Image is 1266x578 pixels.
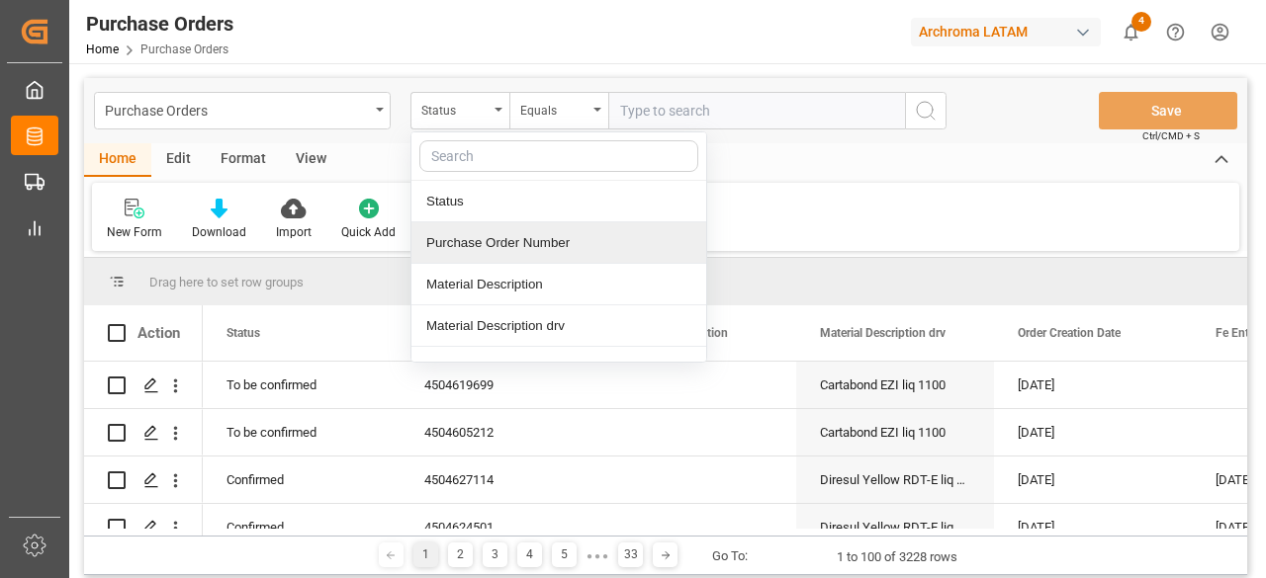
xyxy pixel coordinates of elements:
div: Action [137,324,180,342]
div: Purchase Order Number [411,222,706,264]
div: Cartabond EZI liq 1100 [796,409,994,455]
div: Equals [520,97,588,120]
div: 4 [517,542,542,567]
div: 4504624501 [401,504,598,550]
div: To be confirmed [203,362,401,408]
div: Cartabond EZI liq 1100 [796,362,994,408]
div: [DATE] [994,409,1192,455]
div: [DATE] [994,504,1192,550]
div: 4504627114 [401,456,598,503]
div: Status [411,181,706,222]
span: Material Description drv [820,326,946,340]
button: open menu [509,92,608,129]
div: Material Description [411,264,706,305]
span: Order Creation Date [1018,326,1121,340]
div: Archroma LATAM [911,18,1101,46]
span: Ctrl/CMD + S [1142,128,1200,143]
div: Import [276,223,312,241]
div: 4504619699 [401,362,598,408]
span: Drag here to set row groups [149,275,304,289]
div: 5 [552,542,577,567]
input: Type to search [608,92,905,129]
div: Status [421,97,489,120]
div: Download [192,223,246,241]
a: Home [86,42,119,56]
div: View [281,143,341,177]
div: Format [206,143,281,177]
div: Diresul Yellow RDT-E liq 0130 [796,456,994,503]
div: 3 [483,542,507,567]
button: show 4 new notifications [1109,10,1153,54]
div: To be confirmed [203,409,401,455]
input: Search [419,140,698,172]
div: Diresul Yellow RDT-E liq 0130 [796,504,994,550]
div: Edit [151,143,206,177]
div: Material Description drv [411,305,706,347]
span: Status [226,326,260,340]
button: Help Center [1153,10,1198,54]
button: Save [1099,92,1237,129]
div: Confirmed [203,456,401,503]
div: Press SPACE to select this row. [84,504,203,551]
div: 1 [413,542,438,567]
div: [DATE] [994,362,1192,408]
div: Press SPACE to select this row. [84,362,203,409]
div: 33 [618,542,643,567]
button: search button [905,92,947,129]
div: 2 [448,542,473,567]
div: Press SPACE to select this row. [84,456,203,504]
div: 4504605212 [401,409,598,455]
button: Archroma LATAM [911,13,1109,50]
div: New Form [107,223,162,241]
div: Home [84,143,151,177]
div: Confirmed [203,504,401,550]
div: Go To: [712,546,748,566]
div: Quick Add [341,223,396,241]
div: Purchase Orders [86,9,233,39]
span: 4 [1131,12,1151,32]
div: Order Creation Date [411,347,706,388]
div: [DATE] [994,456,1192,503]
button: open menu [94,92,391,129]
div: Press SPACE to select this row. [84,409,203,456]
div: Purchase Orders [105,97,369,122]
div: 1 to 100 of 3228 rows [837,547,957,567]
button: close menu [410,92,509,129]
div: ● ● ● [587,548,608,563]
